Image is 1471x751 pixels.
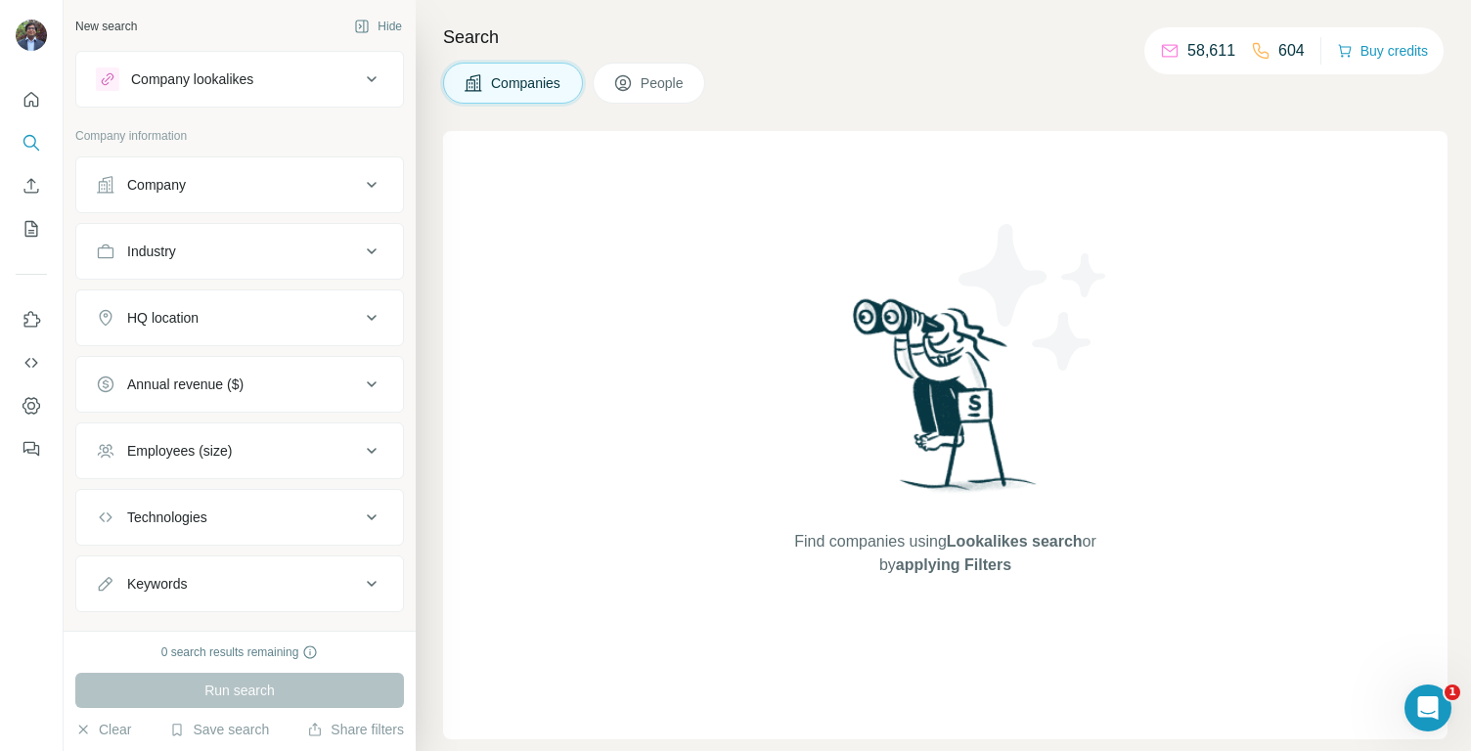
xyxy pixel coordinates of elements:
div: Employees (size) [127,441,232,461]
h4: Search [443,23,1448,51]
div: HQ location [127,308,199,328]
span: Find companies using or by [788,530,1101,577]
p: Company information [75,127,404,145]
span: Companies [491,73,562,93]
p: 58,611 [1187,39,1235,63]
img: Surfe Illustration - Woman searching with binoculars [844,293,1048,511]
div: Annual revenue ($) [127,375,244,394]
button: Share filters [307,720,404,739]
span: 1 [1445,685,1460,700]
button: Employees (size) [76,427,403,474]
div: 0 search results remaining [161,643,319,661]
button: Save search [169,720,269,739]
button: Annual revenue ($) [76,361,403,408]
button: My lists [16,211,47,246]
button: Quick start [16,82,47,117]
button: Hide [340,12,416,41]
span: Lookalikes search [947,533,1083,550]
iframe: Intercom live chat [1404,685,1451,731]
button: Search [16,125,47,160]
span: People [641,73,686,93]
div: Industry [127,242,176,261]
button: Company lookalikes [76,56,403,103]
button: Keywords [76,560,403,607]
img: Avatar [16,20,47,51]
button: Use Surfe API [16,345,47,380]
button: Enrich CSV [16,168,47,203]
div: Company lookalikes [131,69,253,89]
button: Company [76,161,403,208]
button: Buy credits [1337,37,1428,65]
div: Keywords [127,574,187,594]
button: Clear [75,720,131,739]
button: Use Surfe on LinkedIn [16,302,47,337]
button: Feedback [16,431,47,466]
button: HQ location [76,294,403,341]
div: New search [75,18,137,35]
span: applying Filters [896,556,1011,573]
button: Technologies [76,494,403,541]
button: Industry [76,228,403,275]
div: Technologies [127,508,207,527]
button: Dashboard [16,388,47,423]
div: Company [127,175,186,195]
img: Surfe Illustration - Stars [946,209,1122,385]
p: 604 [1278,39,1305,63]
